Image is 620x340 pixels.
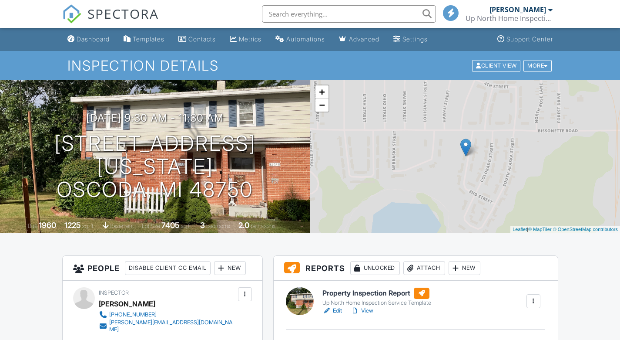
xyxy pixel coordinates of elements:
a: Edit [322,306,342,315]
div: Templates [133,35,164,43]
div: Settings [402,35,428,43]
span: bedrooms [206,223,230,229]
a: [PHONE_NUMBER] [99,310,236,319]
a: Leaflet [513,227,527,232]
div: Advanced [349,35,379,43]
div: 1225 [64,221,81,230]
a: Settings [390,31,431,48]
div: Automations [286,35,325,43]
div: Metrics [239,35,261,43]
div: Dashboard [77,35,110,43]
a: View [351,306,373,315]
div: Contacts [188,35,216,43]
h3: People [63,256,262,281]
h3: Reports [274,256,558,281]
div: | [510,226,620,233]
a: Metrics [226,31,265,48]
span: sq.ft. [181,223,192,229]
div: [PHONE_NUMBER] [109,311,157,318]
div: Up North Home Inspection Services LLC [466,14,553,23]
div: [PERSON_NAME] [489,5,546,14]
div: Support Center [506,35,553,43]
div: More [523,60,552,71]
span: bathrooms [251,223,275,229]
h1: Inspection Details [67,58,552,73]
span: sq. ft. [82,223,94,229]
span: Lot Size [142,223,160,229]
h1: [STREET_ADDRESS][US_STATE] Oscoda, MI 48750 [14,132,296,201]
a: Advanced [335,31,383,48]
a: Zoom out [315,99,328,112]
div: [PERSON_NAME][EMAIL_ADDRESS][DOMAIN_NAME] [109,319,236,333]
a: Templates [120,31,168,48]
span: Built [28,223,37,229]
div: New [449,261,480,275]
div: Up North Home Inspection Service Template [322,299,431,306]
div: Disable Client CC Email [125,261,211,275]
a: SPECTORA [62,12,159,30]
a: Automations (Basic) [272,31,328,48]
div: Unlocked [350,261,400,275]
div: 7405 [161,221,180,230]
h3: [DATE] 9:30 am - 11:30 am [86,112,224,124]
span: basement [110,223,134,229]
input: Search everything... [262,5,436,23]
a: © MapTiler [528,227,552,232]
div: New [214,261,246,275]
span: SPECTORA [87,4,159,23]
span: Inspector [99,289,129,296]
div: Client View [472,60,520,71]
a: Support Center [494,31,556,48]
a: Zoom in [315,85,328,99]
div: 2.0 [238,221,249,230]
div: [PERSON_NAME] [99,297,155,310]
a: Property Inspection Report Up North Home Inspection Service Template [322,288,431,307]
a: [PERSON_NAME][EMAIL_ADDRESS][DOMAIN_NAME] [99,319,236,333]
img: The Best Home Inspection Software - Spectora [62,4,81,24]
a: Dashboard [64,31,113,48]
div: Attach [403,261,445,275]
h6: Property Inspection Report [322,288,431,299]
a: Contacts [175,31,219,48]
a: Client View [471,62,523,68]
a: © OpenStreetMap contributors [553,227,618,232]
div: 3 [200,221,205,230]
div: 1960 [39,221,56,230]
